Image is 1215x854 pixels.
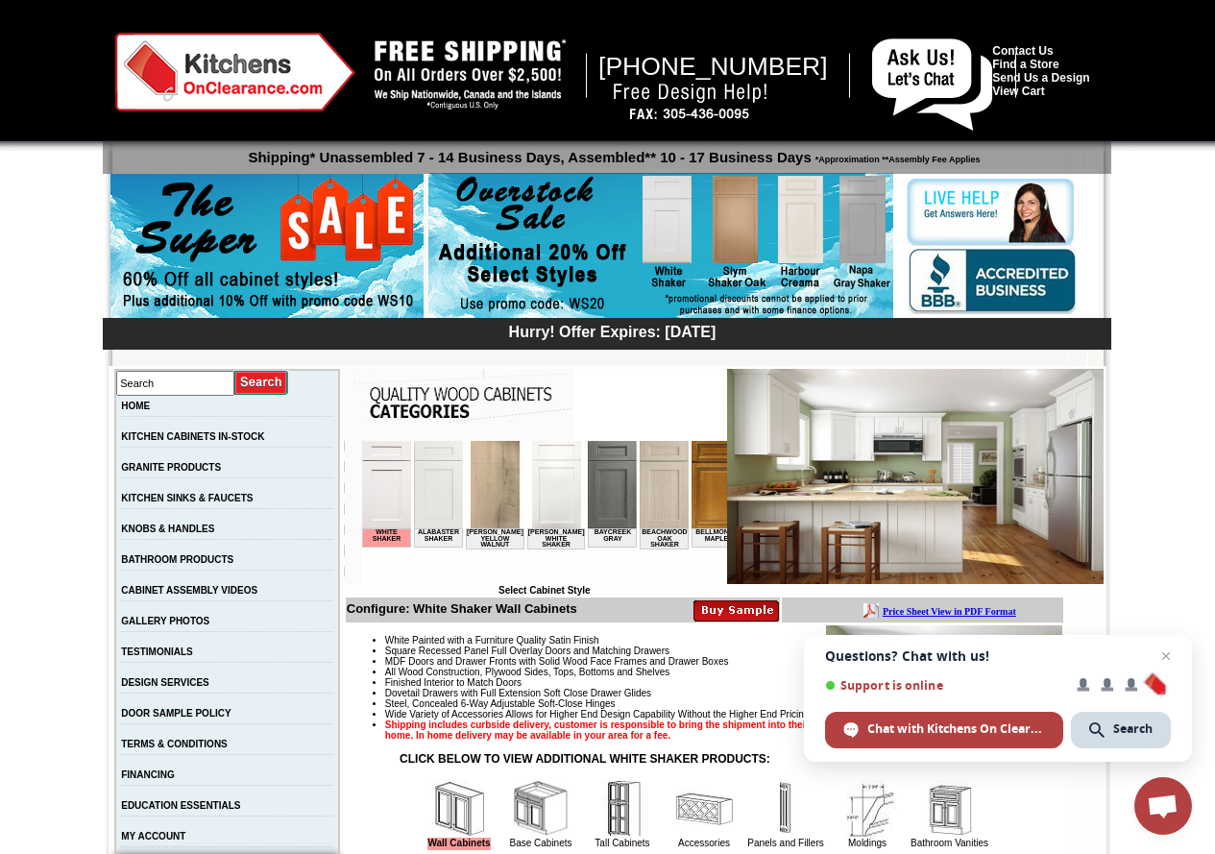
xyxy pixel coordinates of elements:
[121,493,253,503] a: KITCHEN SINKS & FAUCETS
[362,441,727,585] iframe: Browser incompatible
[498,585,591,596] b: Select Cabinet Style
[867,720,1045,738] span: Chat with Kitchens On Clearance
[385,667,1062,677] li: All Wood Construction, Plywood Sides, Tops, Bottoms and Shelves
[3,5,18,20] img: pdf.png
[385,635,1062,646] li: White Painted with a Furniture Quality Satin Finish
[757,780,814,838] img: Panels and Fillers
[115,33,355,111] img: Kitchens on Clearance Logo
[838,780,896,838] img: Moldings
[509,838,571,848] a: Base Cabinets
[920,780,978,838] img: Bathroom Vanities
[121,585,257,596] a: CABINET ASSEMBLY VIDEOS
[112,321,1111,341] div: Hurry! Offer Expires: [DATE]
[22,8,156,18] b: Price Sheet View in PDF Format
[992,44,1053,58] a: Contact Us
[678,838,730,848] a: Accessories
[22,3,156,19] a: Price Sheet View in PDF Format
[121,647,192,657] a: TESTIMONIALS
[992,58,1058,71] a: Find a Store
[385,688,1062,698] li: Dovetail Drawers with Full Extension Soft Close Drawer Glides
[430,780,488,838] img: Wall Cabinets
[675,780,733,838] img: Accessories
[121,708,231,719] a: DOOR SAMPLE POLICY
[121,616,209,626] a: GALLERY PHOTOS
[727,369,1104,584] img: White Shaker
[385,677,1062,688] li: Finished Interior to Match Doors
[121,677,209,688] a: DESIGN SERVICES
[512,780,570,838] img: Base Cabinets
[121,524,214,534] a: KNOBS & HANDLES
[825,648,1171,664] span: Questions? Chat with us!
[121,554,233,565] a: BATHROOM PRODUCTS
[121,800,240,811] a: EDUCATION ESSENTIALS
[385,698,1062,709] li: Steel, Concealed 6-Way Adjustable Soft-Close Hinges
[385,646,1062,656] li: Square Recessed Panel Full Overlay Doors and Matching Drawers
[329,87,378,107] td: Bellmonte Maple
[595,838,649,848] a: Tall Cabinets
[121,401,150,411] a: HOME
[121,739,228,749] a: TERMS & CONDITIONS
[992,85,1044,98] a: View Cart
[385,709,1062,720] li: Wide Variety of Accessories Allows for Higher End Design Capability Without the Higher End Pricing
[385,656,1062,667] li: MDF Doors and Drawer Fronts with Solid Wood Face Frames and Drawer Boxes
[911,838,988,848] a: Bathroom Vanities
[826,625,1062,757] img: Product Image
[848,838,887,848] a: Moldings
[121,831,185,842] a: MY ACCOUNT
[400,752,770,766] strong: CLICK BELOW TO VIEW ADDITIONAL WHITE SHAKER PRODUCTS:
[385,720,810,741] strong: Shipping includes curbside delivery, customer is responsible to bring the shipment into their hom...
[825,712,1063,748] div: Chat with Kitchens On Clearance
[1113,720,1153,738] span: Search
[347,601,577,616] b: Configure: White Shaker Wall Cabinets
[992,71,1089,85] a: Send Us a Design
[121,462,221,473] a: GRANITE PRODUCTS
[1071,712,1171,748] div: Search
[1154,645,1178,668] span: Close chat
[598,52,828,81] span: [PHONE_NUMBER]
[1134,777,1192,835] div: Open chat
[825,678,1063,693] span: Support is online
[594,780,651,838] img: Tall Cabinets
[747,838,823,848] a: Panels and Fillers
[427,838,490,850] a: Wall Cabinets
[121,431,264,442] a: KITCHEN CABINETS IN-STOCK
[121,769,175,780] a: FINANCING
[112,140,1111,165] p: Shipping* Unassembled 7 - 14 Business Days, Assembled** 10 - 17 Business Days
[812,150,981,164] span: *Approximation **Assembly Fee Applies
[234,370,289,396] input: Submit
